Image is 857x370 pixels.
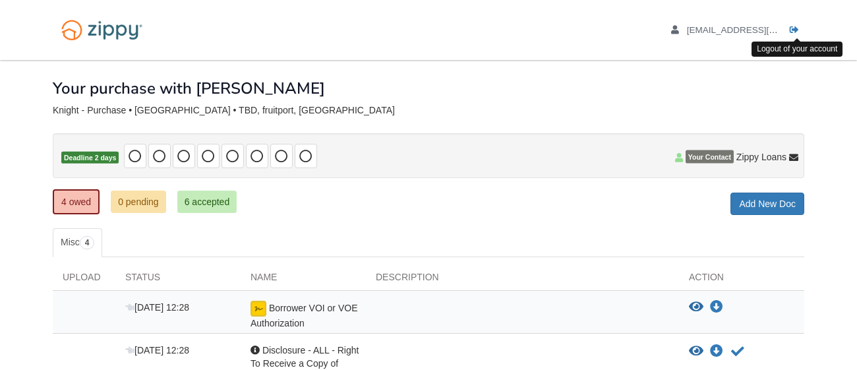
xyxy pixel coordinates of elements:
button: Acknowledge receipt of document [730,344,746,359]
a: Log out [790,25,804,38]
h1: Your purchase with [PERSON_NAME] [53,80,325,97]
div: Description [366,270,679,290]
a: Download Borrower VOI or VOE Authorization [710,302,723,313]
a: Add New Doc [730,193,804,215]
div: Upload [53,270,115,290]
a: 4 owed [53,189,100,214]
span: 4 [80,236,95,249]
a: 6 accepted [177,191,237,213]
a: Download Disclosure - ALL - Right To Receive a Copy of Appraisals [710,346,723,357]
button: View Borrower VOI or VOE Authorization [689,301,703,314]
span: Borrower VOI or VOE Authorization [251,303,357,328]
div: Action [679,270,804,290]
img: Preparing document [251,301,266,317]
img: Logo [53,13,151,47]
a: 0 pending [111,191,166,213]
span: Zippy Loans [736,150,786,164]
span: Your Contact [686,150,734,164]
div: Logout of your account [752,42,842,57]
span: shelby.snyder1994@gmail.com [687,25,838,35]
button: View Disclosure - ALL - Right To Receive a Copy of Appraisals [689,345,703,358]
span: Deadline 2 days [61,152,119,164]
div: Knight - Purchase • [GEOGRAPHIC_DATA] • TBD, fruitport, [GEOGRAPHIC_DATA] [53,105,804,116]
div: Status [115,270,241,290]
div: Name [241,270,366,290]
a: edit profile [671,25,838,38]
a: Misc [53,228,102,257]
span: [DATE] 12:28 [125,345,189,355]
span: [DATE] 12:28 [125,302,189,313]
